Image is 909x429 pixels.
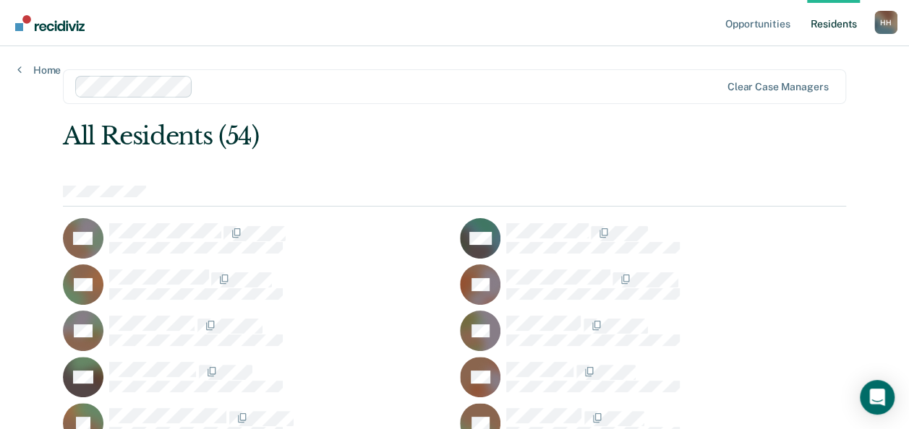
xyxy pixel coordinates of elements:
img: Recidiviz [15,15,85,31]
button: Profile dropdown button [874,11,897,34]
div: Open Intercom Messenger [860,380,895,415]
div: Clear case managers [727,81,828,93]
div: All Residents (54) [63,121,690,151]
div: H H [874,11,897,34]
a: Home [17,64,61,77]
